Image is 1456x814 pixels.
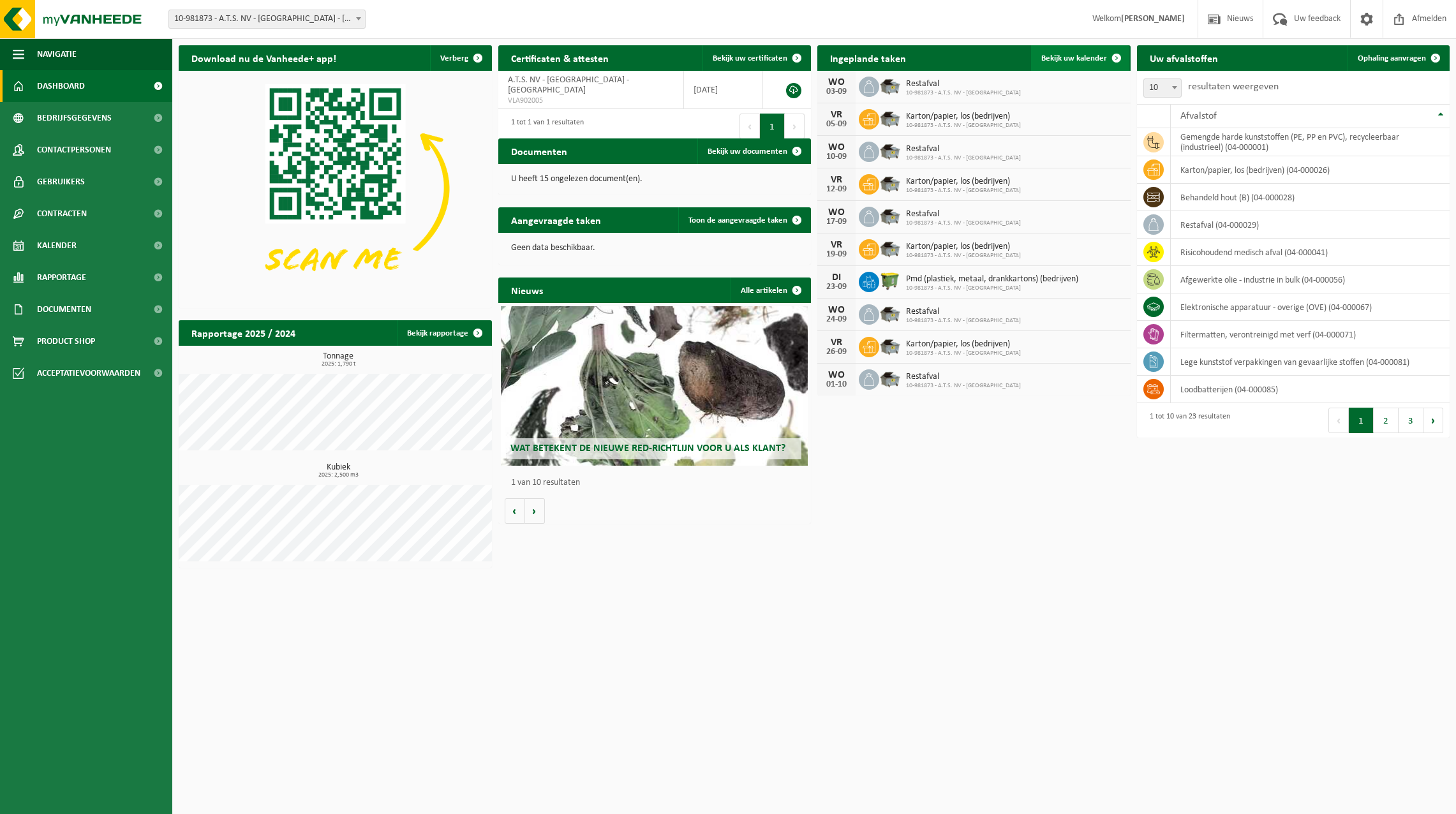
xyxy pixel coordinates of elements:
[879,172,901,194] img: WB-5000-GAL-GY-01
[824,207,849,218] div: WO
[510,443,785,454] span: Wat betekent de nieuwe RED-richtlijn voor u als klant?
[1180,111,1217,121] span: Afvalstof
[179,45,349,70] h2: Download nu de Vanheede+ app!
[824,142,849,152] div: WO
[697,138,810,164] a: Bekijk uw documenten
[1137,45,1231,70] h2: Uw afvalstoffen
[1349,408,1374,433] button: 1
[1144,79,1181,97] span: 10
[1423,408,1443,433] button: Next
[879,302,901,324] img: WB-5000-GAL-GY-01
[1171,348,1450,376] td: lege kunststof verpakkingen van gevaarlijke stoffen (04-000081)
[1171,376,1450,403] td: loodbatterijen (04-000085)
[817,45,919,70] h2: Ingeplande taken
[906,89,1021,97] span: 10-981873 - A.T.S. NV - [GEOGRAPHIC_DATA]
[824,380,849,389] div: 01-10
[906,144,1021,154] span: Restafval
[906,209,1021,219] span: Restafval
[1171,211,1450,239] td: restafval (04-000029)
[906,372,1021,382] span: Restafval
[498,277,556,302] h2: Nieuws
[185,463,492,478] h3: Kubiek
[906,112,1021,122] span: Karton/papier, los (bedrijven)
[702,45,810,71] a: Bekijk uw certificaten
[37,262,86,293] span: Rapportage
[508,96,674,106] span: VLA902005
[879,270,901,292] img: WB-1100-HPE-GN-50
[708,147,787,156] span: Bekijk uw documenten
[906,317,1021,325] span: 10-981873 - A.T.S. NV - [GEOGRAPHIC_DATA]
[185,361,492,367] span: 2025: 1,790 t
[824,77,849,87] div: WO
[906,219,1021,227] span: 10-981873 - A.T.S. NV - [GEOGRAPHIC_DATA]
[1374,408,1399,433] button: 2
[1399,408,1423,433] button: 3
[525,498,545,524] button: Volgende
[179,320,308,345] h2: Rapportage 2025 / 2024
[824,240,849,250] div: VR
[678,207,810,233] a: Toon de aangevraagde taken
[785,114,805,139] button: Next
[906,274,1078,285] span: Pmd (plastiek, metaal, drankkartons) (bedrijven)
[906,307,1021,317] span: Restafval
[1171,321,1450,348] td: filtermatten, verontreinigd met verf (04-000071)
[879,237,901,259] img: WB-5000-GAL-GY-01
[511,478,805,487] p: 1 van 10 resultaten
[1171,239,1450,266] td: risicohoudend medisch afval (04-000041)
[511,175,799,184] p: U heeft 15 ongelezen document(en).
[824,315,849,324] div: 24-09
[498,138,580,163] h2: Documenten
[37,70,85,102] span: Dashboard
[37,230,77,262] span: Kalender
[37,198,87,230] span: Contracten
[824,370,849,380] div: WO
[824,250,849,259] div: 19-09
[824,185,849,194] div: 12-09
[1188,82,1279,92] label: resultaten weergeven
[37,38,77,70] span: Navigatie
[824,175,849,185] div: VR
[688,216,787,225] span: Toon de aangevraagde taken
[37,357,140,389] span: Acceptatievoorwaarden
[824,305,849,315] div: WO
[906,285,1078,292] span: 10-981873 - A.T.S. NV - [GEOGRAPHIC_DATA]
[511,244,799,253] p: Geen data beschikbaar.
[505,498,525,524] button: Vorige
[879,140,901,161] img: WB-5000-GAL-GY-01
[906,339,1021,350] span: Karton/papier, los (bedrijven)
[508,75,629,95] span: A.T.S. NV - [GEOGRAPHIC_DATA] - [GEOGRAPHIC_DATA]
[879,75,901,96] img: WB-5000-GAL-GY-01
[37,134,111,166] span: Contactpersonen
[824,87,849,96] div: 03-09
[1171,156,1450,184] td: karton/papier, los (bedrijven) (04-000026)
[824,272,849,283] div: DI
[713,54,787,63] span: Bekijk uw certificaten
[1143,406,1230,434] div: 1 tot 10 van 23 resultaten
[501,306,808,466] a: Wat betekent de nieuwe RED-richtlijn voor u als klant?
[906,242,1021,252] span: Karton/papier, los (bedrijven)
[760,114,785,139] button: 1
[1358,54,1426,63] span: Ophaling aanvragen
[879,335,901,357] img: WB-5000-GAL-GY-01
[1143,78,1182,98] span: 10
[906,187,1021,195] span: 10-981873 - A.T.S. NV - [GEOGRAPHIC_DATA]
[906,350,1021,357] span: 10-981873 - A.T.S. NV - [GEOGRAPHIC_DATA]
[169,10,365,28] span: 10-981873 - A.T.S. NV - LANGERBRUGGE - GENT
[824,283,849,292] div: 23-09
[1348,45,1448,71] a: Ophaling aanvragen
[906,382,1021,390] span: 10-981873 - A.T.S. NV - [GEOGRAPHIC_DATA]
[824,120,849,129] div: 05-09
[684,71,762,109] td: [DATE]
[1171,184,1450,211] td: behandeld hout (B) (04-000028)
[1171,128,1450,156] td: gemengde harde kunststoffen (PE, PP en PVC), recycleerbaar (industrieel) (04-000001)
[505,112,584,140] div: 1 tot 1 van 1 resultaten
[906,154,1021,162] span: 10-981873 - A.T.S. NV - [GEOGRAPHIC_DATA]
[906,122,1021,129] span: 10-981873 - A.T.S. NV - [GEOGRAPHIC_DATA]
[906,252,1021,260] span: 10-981873 - A.T.S. NV - [GEOGRAPHIC_DATA]
[824,337,849,348] div: VR
[185,472,492,478] span: 2025: 2,500 m3
[430,45,491,71] button: Verberg
[1328,408,1349,433] button: Previous
[397,320,491,346] a: Bekijk rapportage
[1171,293,1450,321] td: elektronische apparatuur - overige (OVE) (04-000067)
